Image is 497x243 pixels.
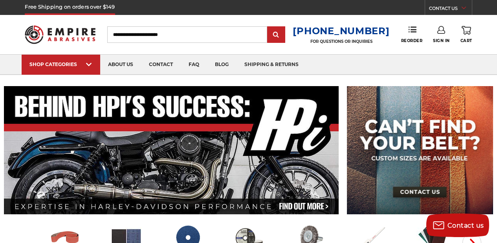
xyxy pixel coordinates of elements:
[447,222,484,229] span: Contact us
[237,55,306,75] a: shipping & returns
[460,26,472,43] a: Cart
[401,38,423,43] span: Reorder
[293,39,389,44] p: FOR QUESTIONS OR INQUIRIES
[401,26,423,43] a: Reorder
[460,38,472,43] span: Cart
[4,86,339,214] img: Banner for an interview featuring Horsepower Inc who makes Harley performance upgrades featured o...
[429,4,472,15] a: CONTACT US
[347,86,493,214] img: promo banner for custom belts.
[268,27,284,43] input: Submit
[293,25,389,37] a: [PHONE_NUMBER]
[29,61,92,67] div: SHOP CATEGORIES
[25,21,95,48] img: Empire Abrasives
[433,38,450,43] span: Sign In
[100,55,141,75] a: about us
[141,55,181,75] a: contact
[426,214,489,237] button: Contact us
[207,55,237,75] a: blog
[181,55,207,75] a: faq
